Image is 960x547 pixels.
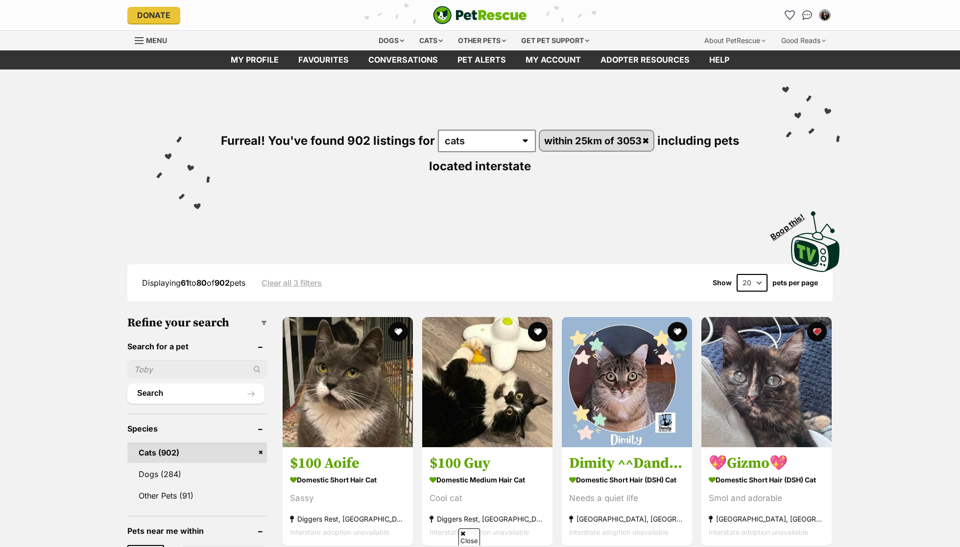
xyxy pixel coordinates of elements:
button: favourite [528,322,548,342]
div: Dogs [372,31,411,50]
a: Conversations [799,7,815,23]
strong: 80 [196,278,207,288]
strong: Domestic Short Hair Cat [290,473,406,487]
a: Help [699,50,739,69]
span: Boop this! [769,206,814,241]
img: $100 Aoife - Domestic Short Hair Cat [283,317,413,447]
label: pets per page [772,279,818,287]
ul: Account quick links [782,7,833,23]
strong: Domestic Short Hair (DSH) Cat [569,473,685,487]
a: within 25km of 3053 [540,131,654,151]
button: My account [817,7,833,23]
h3: 💖Gizmo💖 [709,454,824,473]
strong: Domestic Medium Hair Cat [430,473,545,487]
strong: [GEOGRAPHIC_DATA], [GEOGRAPHIC_DATA] [709,512,824,525]
strong: 902 [215,278,230,288]
div: Smol and adorable [709,492,824,505]
span: Displaying to of pets [142,278,245,288]
strong: [GEOGRAPHIC_DATA], [GEOGRAPHIC_DATA] [569,512,685,525]
span: Interstate adoption unavailable [709,528,808,536]
span: Furreal! You've found 902 listings for [221,134,435,148]
header: Search for a pet [127,342,267,351]
img: chat-41dd97257d64d25036548639549fe6c8038ab92f7586957e7f3b1b290dea8141.svg [802,10,813,20]
a: Adopter resources [591,50,699,69]
a: Dogs (284) [127,464,267,484]
div: Needs a quiet life [569,492,685,505]
input: Toby [127,360,267,379]
strong: Diggers Rest, [GEOGRAPHIC_DATA] [290,512,406,525]
button: favourite [388,322,408,342]
a: Pet alerts [448,50,516,69]
img: Duong Do (Freya) profile pic [820,10,830,20]
span: Show [713,279,732,287]
button: favourite [668,322,687,342]
h3: $100 Guy [430,454,545,473]
span: Interstate adoption unavailable [290,528,389,536]
button: favourite [807,322,827,342]
a: Donate [127,7,180,23]
a: conversations [359,50,448,69]
div: Good Reads [774,31,833,50]
img: PetRescue TV logo [791,211,840,272]
span: Menu [146,36,167,45]
strong: Diggers Rest, [GEOGRAPHIC_DATA] [430,512,545,525]
a: PetRescue [433,6,527,24]
a: Favourites [288,50,359,69]
strong: 61 [181,278,189,288]
img: Dimity ^^Dandy Cat Rescue^^ - Domestic Short Hair (DSH) Cat [562,317,692,447]
a: Clear all 3 filters [262,278,322,287]
a: Other Pets (91) [127,485,267,506]
span: Close [458,528,480,546]
strong: Domestic Short Hair (DSH) Cat [709,473,824,487]
a: My profile [221,50,288,69]
span: including pets located interstate [429,134,739,173]
img: 💖Gizmo💖 - Domestic Short Hair (DSH) Cat [701,317,832,447]
h3: Dimity ^^Dandy Cat Rescue^^ [569,454,685,473]
div: Sassy [290,492,406,505]
header: Pets near me within [127,526,267,535]
a: Menu [135,31,174,48]
div: About PetRescue [697,31,772,50]
a: $100 Aoife Domestic Short Hair Cat Sassy Diggers Rest, [GEOGRAPHIC_DATA] Interstate adoption unav... [283,447,413,546]
span: Interstate adoption unavailable [569,528,669,536]
div: Cool cat [430,492,545,505]
button: Search [127,384,264,403]
a: Cats (902) [127,442,267,463]
a: Boop this! [791,203,840,274]
a: Favourites [782,7,797,23]
a: My account [516,50,591,69]
h3: $100 Aoife [290,454,406,473]
a: Dimity ^^Dandy Cat Rescue^^ Domestic Short Hair (DSH) Cat Needs a quiet life [GEOGRAPHIC_DATA], [... [562,447,692,546]
a: $100 Guy Domestic Medium Hair Cat Cool cat Diggers Rest, [GEOGRAPHIC_DATA] Interstate adoption un... [422,447,552,546]
div: Cats [412,31,450,50]
header: Species [127,424,267,433]
div: Other pets [451,31,513,50]
a: 💖Gizmo💖 Domestic Short Hair (DSH) Cat Smol and adorable [GEOGRAPHIC_DATA], [GEOGRAPHIC_DATA] Inte... [701,447,832,546]
div: Get pet support [514,31,596,50]
span: Interstate adoption unavailable [430,528,529,536]
h3: Refine your search [127,316,267,330]
img: logo-cat-932fe2b9b8326f06289b0f2fb663e598f794de774fb13d1741a6617ecf9a85b4.svg [433,6,527,24]
img: $100 Guy - Domestic Medium Hair Cat [422,317,552,447]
